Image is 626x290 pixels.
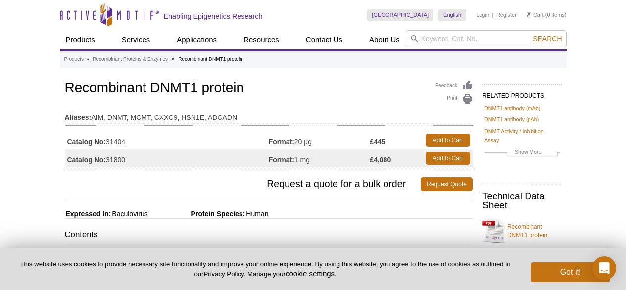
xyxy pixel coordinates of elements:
[65,113,92,122] strong: Aliases:
[269,155,294,164] strong: Format:
[269,137,294,146] strong: Format:
[116,30,156,49] a: Services
[65,177,421,191] span: Request a quote for a bulk order
[60,30,101,49] a: Products
[426,134,470,147] a: Add to Cart
[484,147,560,159] a: Show More
[67,155,106,164] strong: Catalog No:
[531,262,610,282] button: Got it!
[421,177,473,191] a: Request Quote
[172,57,175,62] li: »
[64,55,84,64] a: Products
[269,149,370,167] td: 1 mg
[492,9,494,21] li: |
[238,30,285,49] a: Resources
[111,210,147,218] span: Baculovirus
[367,9,434,21] a: [GEOGRAPHIC_DATA]
[171,30,223,49] a: Applications
[65,80,473,97] h1: Recombinant DNMT1 protein
[286,269,335,278] button: cookie settings
[435,80,473,91] a: Feedback
[533,35,562,43] span: Search
[484,127,560,145] a: DNMT Activity / Inhibition Assay
[406,30,567,47] input: Keyword, Cat. No.
[65,149,269,167] td: 31800
[592,256,616,280] div: Open Intercom Messenger
[65,210,111,218] span: Expressed In:
[86,57,89,62] li: »
[164,12,263,21] h2: Enabling Epigenetics Research
[370,137,385,146] strong: £445
[150,210,245,218] span: Protein Species:
[527,11,544,18] a: Cart
[482,84,562,102] h2: RELATED PRODUCTS
[476,11,489,18] a: Login
[484,104,540,113] a: DNMT1 antibody (mAb)
[482,216,562,246] a: Recombinant DNMT1 protein
[484,115,539,124] a: DNMT1 antibody (pAb)
[426,152,470,165] a: Add to Cart
[65,107,473,123] td: AIM, DNMT, MCMT, CXXC9, HSN1E, ADCADN
[438,9,466,21] a: English
[527,9,567,21] li: (0 items)
[435,94,473,105] a: Print
[245,210,268,218] span: Human
[527,12,531,17] img: Your Cart
[67,137,106,146] strong: Catalog No:
[16,260,515,279] p: This website uses cookies to provide necessary site functionality and improve your online experie...
[93,55,168,64] a: Recombinant Proteins & Enzymes
[482,192,562,210] h2: Technical Data Sheet
[370,155,391,164] strong: £4,080
[363,30,406,49] a: About Us
[496,11,517,18] a: Register
[178,57,242,62] li: Recombinant DNMT1 protein
[65,131,269,149] td: 31404
[65,229,473,243] h3: Contents
[300,30,348,49] a: Contact Us
[203,270,243,278] a: Privacy Policy
[530,34,565,43] button: Search
[269,131,370,149] td: 20 µg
